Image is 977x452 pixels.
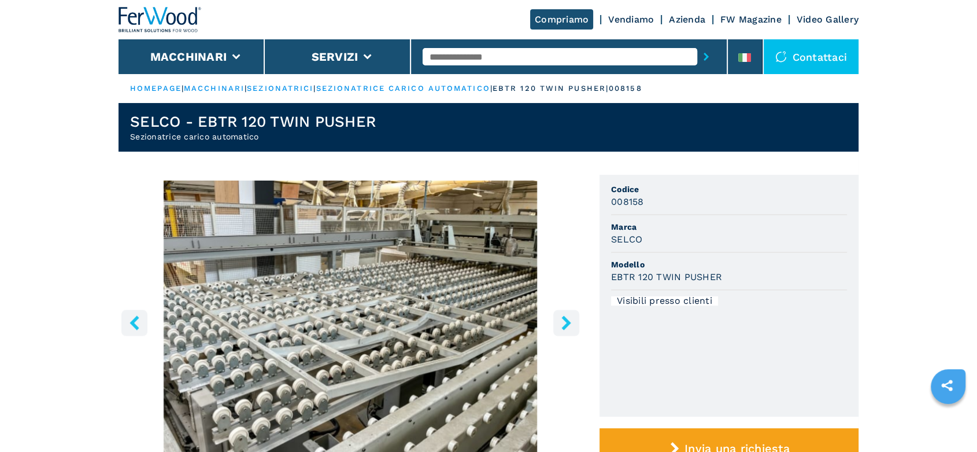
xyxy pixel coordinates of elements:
div: Visibili presso clienti [611,296,718,306]
span: | [245,84,247,93]
h3: EBTR 120 TWIN PUSHER [611,270,722,284]
a: HOMEPAGE [130,84,182,93]
button: left-button [121,310,147,336]
a: Azienda [669,14,705,25]
a: macchinari [184,84,245,93]
a: sezionatrici [247,84,313,93]
span: Modello [611,259,847,270]
p: ebtr 120 twin pusher | [493,83,609,94]
span: Marca [611,221,847,233]
button: right-button [553,310,579,336]
span: Codice [611,183,847,195]
span: | [490,84,493,93]
a: Vendiamo [608,14,654,25]
a: FW Magazine [720,14,782,25]
img: Ferwood [119,7,202,32]
span: | [313,84,316,93]
button: Macchinari [150,50,227,64]
div: Contattaci [764,39,859,74]
a: sharethis [932,371,961,400]
a: Video Gallery [797,14,858,25]
button: submit-button [697,43,715,70]
a: sezionatrice carico automatico [316,84,490,93]
h3: 008158 [611,195,644,208]
span: | [182,84,184,93]
h3: SELCO [611,233,642,246]
h2: Sezionatrice carico automatico [130,131,376,142]
p: 008158 [609,83,642,94]
button: Servizi [311,50,358,64]
h1: SELCO - EBTR 120 TWIN PUSHER [130,112,376,131]
img: Contattaci [775,51,787,63]
iframe: Chat [928,400,968,443]
a: Compriamo [530,9,593,30]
